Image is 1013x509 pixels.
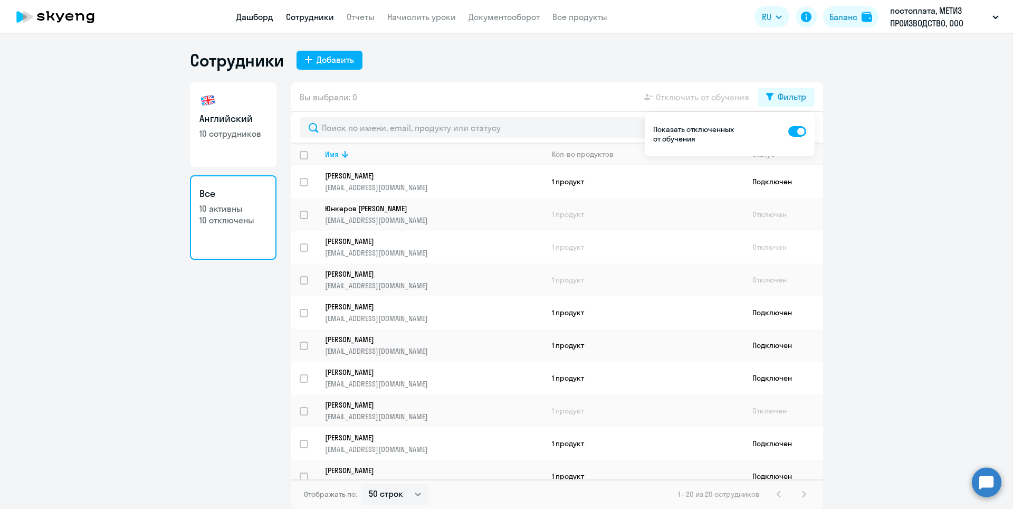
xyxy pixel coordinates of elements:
[325,269,529,279] p: [PERSON_NAME]
[325,171,529,181] p: [PERSON_NAME]
[297,51,362,70] button: Добавить
[778,90,806,103] div: Фильтр
[890,4,988,30] p: постоплата, МЕТИЗ ПРОИЗВОДСТВО, ООО
[190,50,284,71] h1: Сотрудники
[754,6,789,27] button: RU
[325,466,529,475] p: [PERSON_NAME]
[304,489,357,499] span: Отображать по:
[744,263,823,296] td: Отключен
[325,367,529,377] p: [PERSON_NAME]
[744,460,823,493] td: Подключен
[325,171,543,192] a: [PERSON_NAME][EMAIL_ADDRESS][DOMAIN_NAME]
[543,296,744,329] td: 1 продукт
[325,477,543,487] p: [EMAIL_ADDRESS][DOMAIN_NAME]
[300,91,357,103] span: Вы выбрали: 0
[325,433,529,442] p: [PERSON_NAME]
[190,175,276,260] a: Все10 активны10 отключены
[552,149,614,159] div: Кол-во продуктов
[347,12,375,22] a: Отчеты
[325,379,543,389] p: [EMAIL_ADDRESS][DOMAIN_NAME]
[325,183,543,192] p: [EMAIL_ADDRESS][DOMAIN_NAME]
[325,314,543,323] p: [EMAIL_ADDRESS][DOMAIN_NAME]
[199,128,267,139] p: 10 сотрудников
[190,82,276,167] a: Английский10 сотрудников
[744,165,823,198] td: Подключен
[286,12,334,22] a: Сотрудники
[469,12,540,22] a: Документооборот
[744,296,823,329] td: Подключен
[325,433,543,454] a: [PERSON_NAME][EMAIL_ADDRESS][DOMAIN_NAME]
[300,117,815,138] input: Поиск по имени, email, продукту или статусу
[199,187,267,201] h3: Все
[823,6,878,27] button: Балансbalance
[543,329,744,362] td: 1 продукт
[885,4,1004,30] button: постоплата, МЕТИЗ ПРОИЗВОДСТВО, ООО
[744,362,823,394] td: Подключен
[325,400,543,421] a: [PERSON_NAME][EMAIL_ADDRESS][DOMAIN_NAME]
[325,367,543,389] a: [PERSON_NAME][EMAIL_ADDRESS][DOMAIN_NAME]
[325,466,543,487] a: [PERSON_NAME][EMAIL_ADDRESS][DOMAIN_NAME]
[744,231,823,263] td: Отключен
[387,12,456,22] a: Начислить уроки
[653,125,737,144] p: Показать отключенных от обучения
[325,281,543,290] p: [EMAIL_ADDRESS][DOMAIN_NAME]
[744,427,823,460] td: Подключен
[325,149,543,159] div: Имя
[678,489,760,499] span: 1 - 20 из 20 сотрудников
[199,203,267,214] p: 10 активны
[543,165,744,198] td: 1 продукт
[543,231,744,263] td: 1 продукт
[325,237,543,258] a: [PERSON_NAME][EMAIL_ADDRESS][DOMAIN_NAME]
[325,204,529,213] p: Юнкеров [PERSON_NAME]
[543,198,744,231] td: 1 продукт
[325,346,543,356] p: [EMAIL_ADDRESS][DOMAIN_NAME]
[752,149,823,159] div: Статус
[236,12,273,22] a: Дашборд
[552,149,743,159] div: Кол-во продуктов
[325,215,543,225] p: [EMAIL_ADDRESS][DOMAIN_NAME]
[325,248,543,258] p: [EMAIL_ADDRESS][DOMAIN_NAME]
[199,92,216,109] img: english
[325,237,529,246] p: [PERSON_NAME]
[199,112,267,126] h3: Английский
[325,445,543,454] p: [EMAIL_ADDRESS][DOMAIN_NAME]
[325,400,529,410] p: [PERSON_NAME]
[758,88,815,107] button: Фильтр
[543,362,744,394] td: 1 продукт
[543,263,744,296] td: 1 продукт
[317,53,354,66] div: Добавить
[744,394,823,427] td: Отключен
[325,302,529,312] p: [PERSON_NAME]
[325,149,339,159] div: Имя
[325,335,543,356] a: [PERSON_NAME][EMAIL_ADDRESS][DOMAIN_NAME]
[862,12,872,22] img: balance
[552,12,607,22] a: Все продукты
[543,394,744,427] td: 1 продукт
[744,329,823,362] td: Подключен
[325,269,543,290] a: [PERSON_NAME][EMAIL_ADDRESS][DOMAIN_NAME]
[543,427,744,460] td: 1 продукт
[325,204,543,225] a: Юнкеров [PERSON_NAME][EMAIL_ADDRESS][DOMAIN_NAME]
[543,460,744,493] td: 1 продукт
[762,11,771,23] span: RU
[325,412,543,421] p: [EMAIL_ADDRESS][DOMAIN_NAME]
[325,302,543,323] a: [PERSON_NAME][EMAIL_ADDRESS][DOMAIN_NAME]
[325,335,529,344] p: [PERSON_NAME]
[829,11,857,23] div: Баланс
[199,214,267,226] p: 10 отключены
[744,198,823,231] td: Отключен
